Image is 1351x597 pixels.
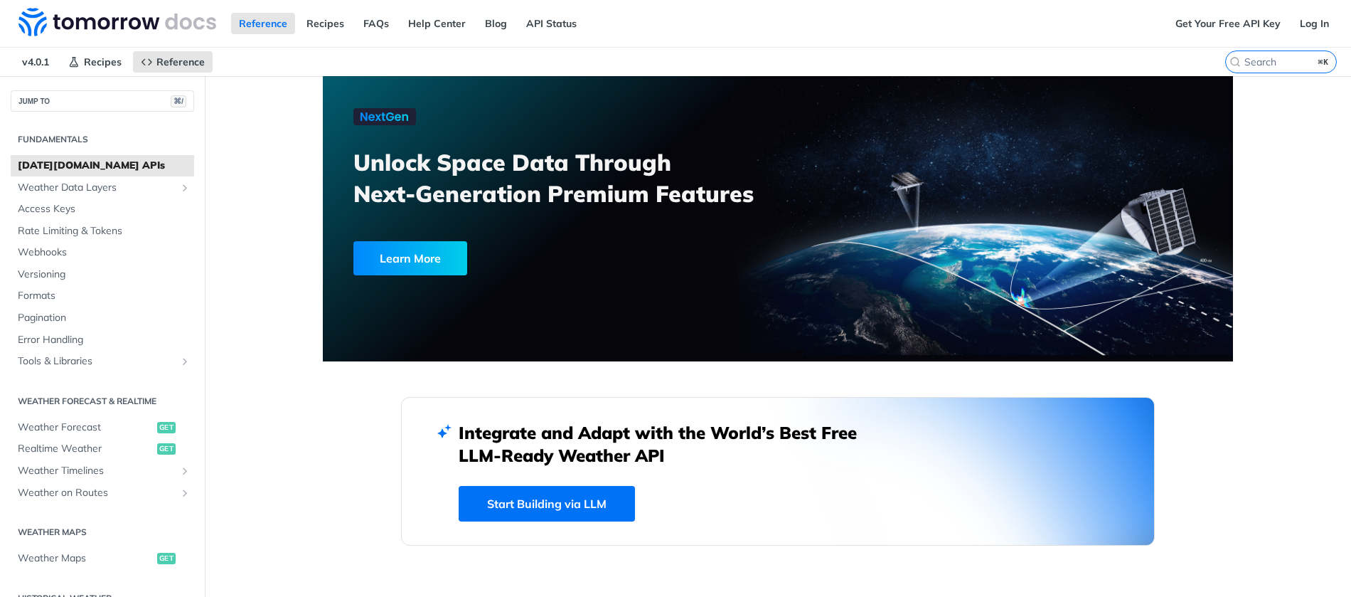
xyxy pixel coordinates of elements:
h2: Integrate and Adapt with the World’s Best Free LLM-Ready Weather API [459,421,878,467]
a: Help Center [400,13,474,34]
span: Access Keys [18,202,191,216]
span: get [157,422,176,433]
span: Versioning [18,268,191,282]
a: [DATE][DOMAIN_NAME] APIs [11,155,194,176]
span: Weather Data Layers [18,181,176,195]
button: JUMP TO⌘/ [11,90,194,112]
div: Learn More [353,241,467,275]
span: ⌘/ [171,95,186,107]
button: Show subpages for Tools & Libraries [179,356,191,367]
button: Show subpages for Weather Timelines [179,465,191,477]
a: Recipes [60,51,129,73]
span: Weather Forecast [18,421,154,435]
svg: Search [1229,56,1241,68]
a: Weather Mapsget [11,548,194,569]
span: Tools & Libraries [18,354,176,369]
h2: Weather Forecast & realtime [11,395,194,408]
a: Tools & LibrariesShow subpages for Tools & Libraries [11,351,194,372]
img: NextGen [353,108,416,125]
a: Access Keys [11,199,194,220]
span: Weather Timelines [18,464,176,478]
a: Webhooks [11,242,194,263]
span: Reference [156,56,205,68]
span: v4.0.1 [14,51,57,73]
img: Tomorrow.io Weather API Docs [18,8,216,36]
a: API Status [518,13,584,34]
a: Blog [477,13,515,34]
a: Error Handling [11,329,194,351]
h3: Unlock Space Data Through Next-Generation Premium Features [353,147,794,209]
a: Formats [11,285,194,307]
a: Reference [133,51,213,73]
span: Rate Limiting & Tokens [18,224,191,238]
span: Realtime Weather [18,442,154,456]
a: Learn More [353,241,705,275]
a: FAQs [356,13,397,34]
span: [DATE][DOMAIN_NAME] APIs [18,159,191,173]
span: Recipes [84,56,122,68]
kbd: ⌘K [1315,55,1333,69]
a: Rate Limiting & Tokens [11,221,194,242]
h2: Fundamentals [11,133,194,146]
a: Get Your Free API Key [1168,13,1288,34]
a: Weather TimelinesShow subpages for Weather Timelines [11,460,194,482]
span: Weather on Routes [18,486,176,500]
h2: Weather Maps [11,526,194,539]
span: Pagination [18,311,191,325]
a: Weather on RoutesShow subpages for Weather on Routes [11,482,194,504]
a: Reference [231,13,295,34]
span: Webhooks [18,245,191,260]
a: Weather Forecastget [11,417,194,438]
button: Show subpages for Weather on Routes [179,487,191,499]
a: Log In [1292,13,1337,34]
span: Formats [18,289,191,303]
a: Realtime Weatherget [11,438,194,460]
a: Versioning [11,264,194,285]
a: Pagination [11,307,194,329]
button: Show subpages for Weather Data Layers [179,182,191,194]
span: get [157,553,176,564]
span: Error Handling [18,333,191,347]
span: get [157,443,176,455]
span: Weather Maps [18,551,154,566]
a: Start Building via LLM [459,486,635,522]
a: Weather Data LayersShow subpages for Weather Data Layers [11,177,194,199]
a: Recipes [299,13,352,34]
